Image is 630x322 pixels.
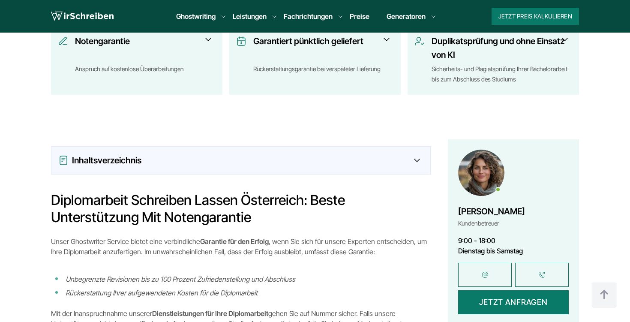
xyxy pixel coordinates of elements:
[458,218,525,229] div: Kundenbetreuer
[176,11,216,21] a: Ghostwriting
[432,34,567,62] h3: Duplikatsprüfung und ohne Einsatz von KI
[591,282,617,308] img: button top
[458,150,504,196] img: Maria Kaufman
[66,275,295,283] em: Unbegrenzte Revisionen bis zu 100 Prozent Zufriedenstellung und Abschluss
[152,309,268,318] strong: Dienstleistungen für Ihre Diplomarbeit
[432,64,572,84] div: Sicherheits- und Plagiatsprüfung Ihrer Bachelorarbeit bis zum Abschluss des Studiums
[51,10,114,23] img: logo wirschreiben
[350,12,369,21] a: Preise
[75,34,210,62] h3: Notengarantie
[200,237,269,246] strong: Garantie für den Erfolg
[51,236,431,257] p: Unser Ghostwriter Service bietet eine verbindliche , wenn Sie sich für unsere Experten entscheide...
[458,246,569,256] div: Dienstag bis Samstag
[253,34,388,62] h3: Garantiert pünktlich geliefert
[236,36,246,46] img: Garantiert pünktlich geliefert
[492,8,579,25] button: Jetzt Preis kalkulieren
[66,289,258,297] em: Rückerstattung Ihrer aufgewendeten Kosten für die Diplomarbeit
[414,36,425,46] img: Duplikatsprüfung und ohne Einsatz von KI
[458,290,569,314] button: Jetzt anfragen
[253,64,394,84] div: Rückerstattungsgarantie bei verspäteter Lieferung
[75,64,216,84] div: Anspruch auf kostenlose Überarbeitungen
[284,11,333,21] a: Fachrichtungen
[58,36,68,46] img: Notengarantie
[58,153,423,167] div: Inhaltsverzeichnis
[458,205,525,218] div: [PERSON_NAME]
[458,235,569,246] div: 9:00 - 18:00
[51,192,431,226] h2: Diplomarbeit schreiben lassen Österreich: beste Unterstützung mit Notengarantie
[233,11,267,21] a: Leistungen
[387,11,426,21] a: Generatoren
